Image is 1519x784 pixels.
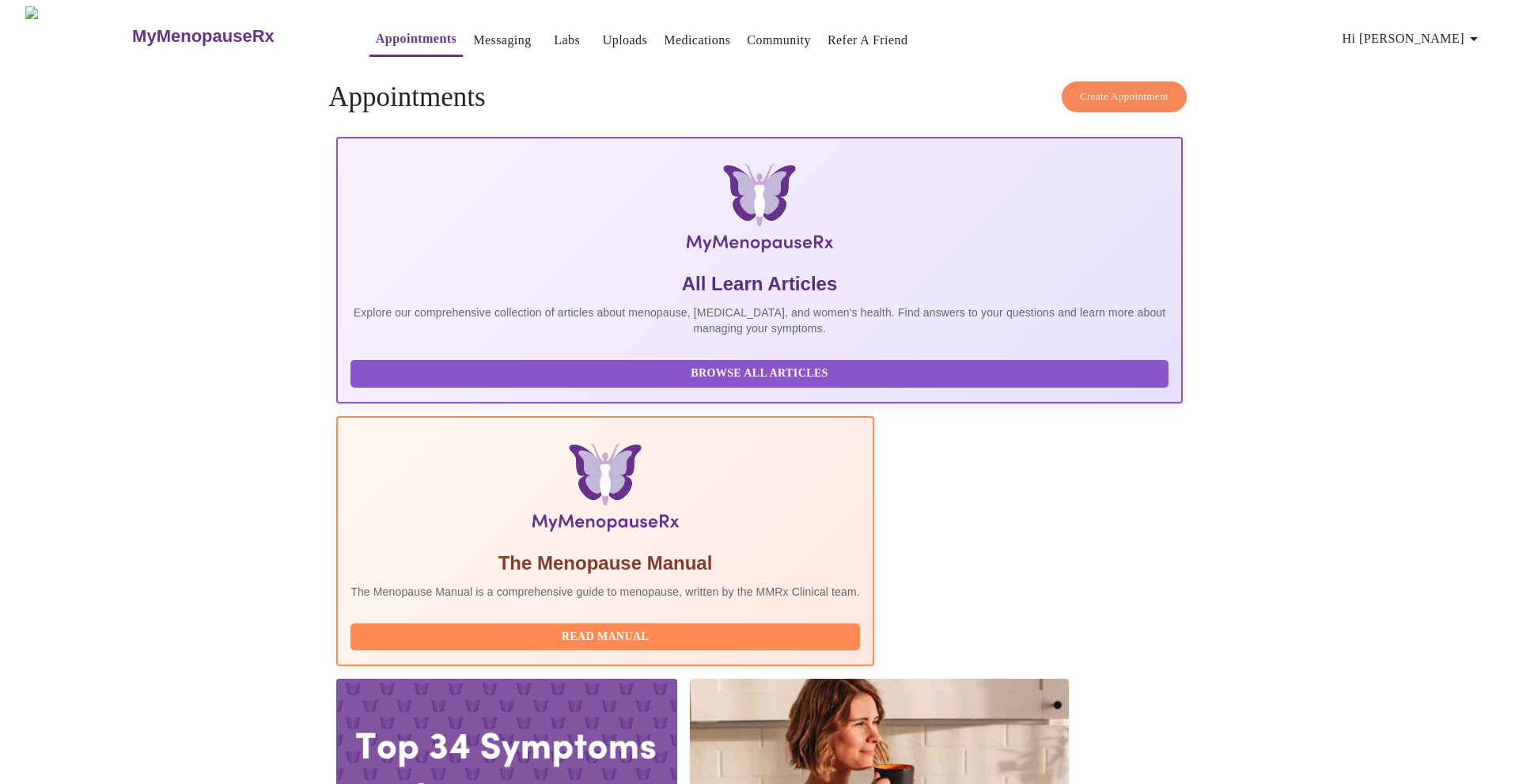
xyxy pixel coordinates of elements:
button: Create Appointment [1062,81,1187,112]
button: Messaging [467,25,537,56]
h3: MyMenopauseRx [132,26,275,47]
p: Explore our comprehensive collection of articles about menopause, [MEDICAL_DATA], and women's hea... [350,305,1169,336]
button: Medications [657,25,737,56]
a: Browse All Articles [350,365,1172,379]
h5: The Menopause Manual [350,551,860,576]
button: Appointments [369,23,463,57]
img: MyMenopauseRx Logo [478,164,1041,259]
span: Browse All Articles [366,364,1153,384]
h5: All Learn Articles [350,271,1169,297]
p: The Menopause Manual is a comprehensive guide to menopause, written by the MMRx Clinical team. [350,584,860,600]
a: Medications [664,29,730,51]
img: MyMenopauseRx Logo [25,6,131,66]
button: Uploads [597,25,654,56]
a: Refer a Friend [828,29,908,51]
button: Labs [542,25,593,56]
button: Community [741,25,817,56]
a: Messaging [473,29,531,51]
a: Read Manual [350,629,864,642]
button: Hi [PERSON_NAME] [1336,23,1490,55]
button: Read Manual [350,623,860,651]
a: Community [747,29,811,51]
button: Browse All Articles [350,360,1169,388]
a: Uploads [603,29,648,51]
img: Menopause Manual [431,443,778,538]
span: Create Appointment [1080,88,1169,106]
a: Labs [554,29,580,51]
button: Refer a Friend [821,25,915,56]
h4: Appointments [328,81,1191,113]
span: Hi [PERSON_NAME] [1343,28,1483,50]
a: Appointments [376,28,456,50]
span: Read Manual [366,627,844,647]
a: MyMenopauseRx [131,9,338,64]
